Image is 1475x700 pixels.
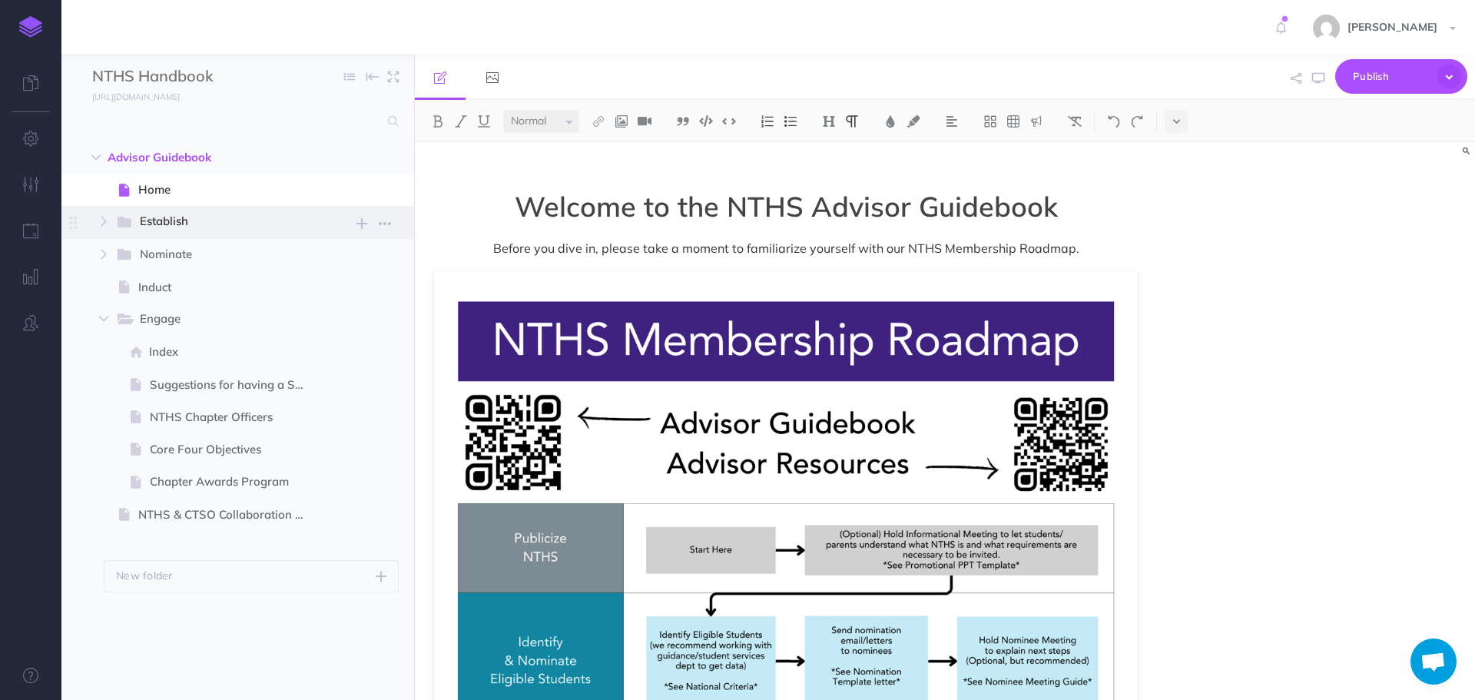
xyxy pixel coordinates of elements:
span: Advisor Guidebook [108,148,303,167]
span: Welcome to the NTHS Advisor Guidebook [434,191,1138,222]
span: Nominate [140,245,299,265]
span: Chapter Awards Program [150,473,322,491]
img: Link button [592,115,605,128]
img: Code block button [699,115,713,127]
div: Open chat [1410,639,1457,685]
input: Documentation Name [92,65,273,88]
span: Core Four Objectives [150,440,322,459]
img: Callout dropdown menu button [1029,115,1043,128]
small: [URL][DOMAIN_NAME] [92,91,180,102]
span: Engage [140,310,299,330]
span: Induct [138,278,322,297]
span: Before you dive in, please take a moment to familiarize yourself with our NTHS Membership Roadmap. [434,239,1138,257]
span: Index [149,343,322,361]
span: Publish [1353,65,1430,88]
span: Home [138,181,322,199]
img: Add video button [638,115,651,128]
a: [URL][DOMAIN_NAME] [61,88,195,104]
img: Paragraph button [845,115,859,128]
img: Text color button [883,115,897,128]
span: NTHS Chapter Officers [150,408,322,426]
img: Unordered list button [784,115,797,128]
img: Blockquote button [676,115,690,128]
img: Clear styles button [1068,115,1082,128]
img: Alignment dropdown menu button [945,115,959,128]
img: Create table button [1006,115,1020,128]
span: NTHS & CTSO Collaboration Guide [138,506,322,524]
p: New folder [116,567,173,584]
img: Ordered list button [761,115,774,128]
button: New folder [104,560,399,592]
img: Inline code button [722,115,736,127]
img: logo-mark.svg [19,16,42,38]
img: Italic button [454,115,468,128]
img: Redo [1130,115,1144,128]
img: Underline button [477,115,491,128]
span: Establish [140,212,299,232]
img: Bold button [431,115,445,128]
span: [PERSON_NAME] [1340,20,1445,34]
span: Suggestions for having a Successful Chapter [150,376,322,394]
img: Add image button [615,115,628,128]
input: Search [92,108,379,135]
img: Text background color button [907,115,920,128]
img: Undo [1107,115,1121,128]
img: Headings dropdown button [822,115,836,128]
img: e15ca27c081d2886606c458bc858b488.jpg [1313,15,1340,41]
button: Publish [1335,59,1467,94]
